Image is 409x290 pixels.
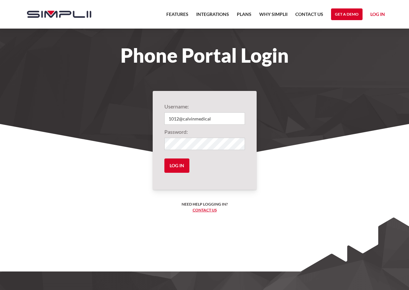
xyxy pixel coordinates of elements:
a: Features [166,10,188,22]
label: Username: [164,103,245,110]
a: Contact US [295,10,323,22]
input: Log in [164,158,189,173]
label: Password: [164,128,245,136]
img: Simplii [27,11,91,18]
a: Contact us [193,208,217,212]
a: Integrations [196,10,229,22]
a: Plans [237,10,251,22]
form: Login [164,103,245,178]
a: Why Simplii [259,10,288,22]
a: Get a Demo [331,8,363,20]
a: Log in [370,10,385,20]
h6: Need help logging in? ‍ [182,201,228,213]
h1: Phone Portal Login [20,48,389,62]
